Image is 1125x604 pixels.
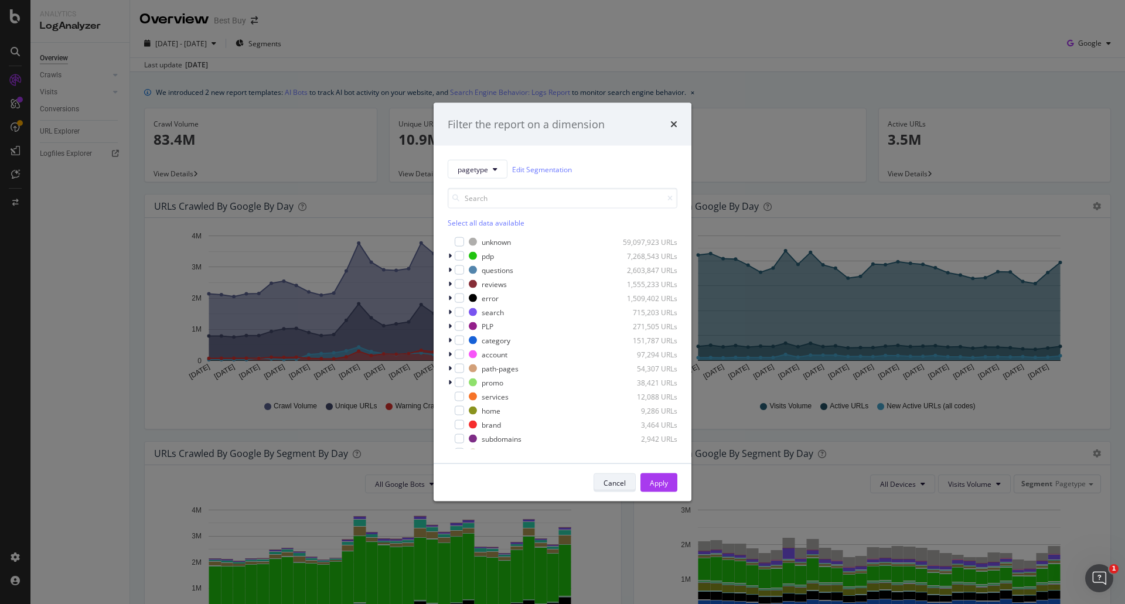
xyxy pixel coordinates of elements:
div: 59,097,923 URLs [620,237,677,247]
input: Search [448,188,677,209]
div: category [482,335,510,345]
div: 1,509,402 URLs [620,293,677,303]
button: Apply [640,473,677,492]
div: error [482,293,499,303]
a: Edit Segmentation [512,163,572,175]
div: services [482,391,509,401]
div: subdomains [482,434,521,443]
div: reviews [482,279,507,289]
div: PLP [482,321,493,331]
div: 7,268,543 URLs [620,251,677,261]
div: brand [482,419,501,429]
div: questions [482,265,513,275]
div: Apply [650,477,668,487]
div: path-pages [482,363,519,373]
div: 9,286 URLs [620,405,677,415]
div: 715,203 URLs [620,307,677,317]
div: account [482,349,507,359]
div: 97,294 URLs [620,349,677,359]
div: promo [482,377,503,387]
div: pdp [482,251,494,261]
div: 3,464 URLs [620,419,677,429]
div: discover-learn [482,448,529,458]
div: 2,942 URLs [620,434,677,443]
div: 271,505 URLs [620,321,677,331]
div: 38,421 URLs [620,377,677,387]
div: 151,787 URLs [620,335,677,345]
div: 12,088 URLs [620,391,677,401]
div: 54,307 URLs [620,363,677,373]
span: pagetype [458,164,488,174]
div: unknown [482,237,511,247]
iframe: Intercom live chat [1085,564,1113,592]
button: Cancel [594,473,636,492]
div: 1,003 URLs [620,448,677,458]
div: search [482,307,504,317]
div: Cancel [604,477,626,487]
span: 1 [1109,564,1119,574]
div: 1,555,233 URLs [620,279,677,289]
div: Filter the report on a dimension [448,117,605,132]
div: times [670,117,677,132]
div: modal [434,103,691,501]
button: pagetype [448,160,507,179]
div: home [482,405,500,415]
div: Select all data available [448,218,677,228]
div: 2,603,847 URLs [620,265,677,275]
